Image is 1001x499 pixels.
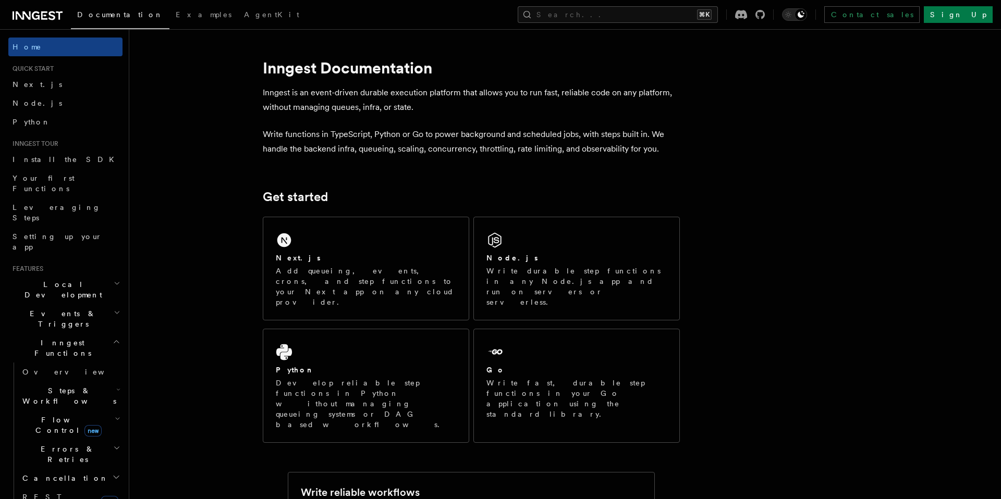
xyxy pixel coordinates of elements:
a: GoWrite fast, durable step functions in your Go application using the standard library. [473,329,680,443]
a: Examples [169,3,238,28]
button: Flow Controlnew [18,410,123,440]
h1: Inngest Documentation [263,58,680,77]
p: Develop reliable step functions in Python without managing queueing systems or DAG based workflows. [276,378,456,430]
button: Local Development [8,275,123,304]
p: Write functions in TypeScript, Python or Go to power background and scheduled jobs, with steps bu... [263,127,680,156]
a: Leveraging Steps [8,198,123,227]
a: Documentation [71,3,169,29]
span: Local Development [8,279,114,300]
span: Inngest Functions [8,338,113,358]
a: Sign Up [924,6,993,23]
a: Python [8,113,123,131]
a: Node.js [8,94,123,113]
button: Search...⌘K [518,6,718,23]
span: Flow Control [18,415,115,435]
span: Setting up your app [13,232,102,251]
a: Contact sales [824,6,920,23]
p: Add queueing, events, crons, and step functions to your Next app on any cloud provider. [276,266,456,307]
span: Your first Functions [13,174,75,193]
p: Inngest is an event-driven durable execution platform that allows you to run fast, reliable code ... [263,85,680,115]
a: Get started [263,190,328,204]
button: Cancellation [18,469,123,488]
a: Setting up your app [8,227,123,256]
button: Steps & Workflows [18,381,123,410]
span: Leveraging Steps [13,203,101,222]
span: Events & Triggers [8,308,114,329]
a: Overview [18,363,123,381]
span: Errors & Retries [18,444,113,465]
span: Features [8,265,43,273]
span: Install the SDK [13,155,120,164]
button: Errors & Retries [18,440,123,469]
h2: Next.js [276,253,321,263]
a: Next.jsAdd queueing, events, crons, and step functions to your Next app on any cloud provider. [263,217,469,320]
h2: Node.js [486,253,538,263]
a: PythonDevelop reliable step functions in Python without managing queueing systems or DAG based wo... [263,329,469,443]
span: Documentation [77,10,163,19]
span: new [84,425,102,436]
button: Toggle dark mode [782,8,807,21]
span: Home [13,42,42,52]
span: AgentKit [244,10,299,19]
span: Node.js [13,99,62,107]
a: Next.js [8,75,123,94]
a: Home [8,38,123,56]
p: Write fast, durable step functions in your Go application using the standard library. [486,378,667,419]
span: Steps & Workflows [18,385,116,406]
h2: Python [276,365,314,375]
span: Quick start [8,65,54,73]
button: Inngest Functions [8,333,123,363]
p: Write durable step functions in any Node.js app and run on servers or serverless. [486,266,667,307]
h2: Go [486,365,505,375]
span: Python [13,118,51,126]
span: Examples [176,10,231,19]
a: Node.jsWrite durable step functions in any Node.js app and run on servers or serverless. [473,217,680,320]
a: AgentKit [238,3,306,28]
button: Events & Triggers [8,304,123,333]
span: Overview [22,368,130,376]
a: Your first Functions [8,169,123,198]
a: Install the SDK [8,150,123,169]
kbd: ⌘K [697,9,712,20]
span: Cancellation [18,473,108,483]
span: Next.js [13,80,62,89]
span: Inngest tour [8,140,58,148]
